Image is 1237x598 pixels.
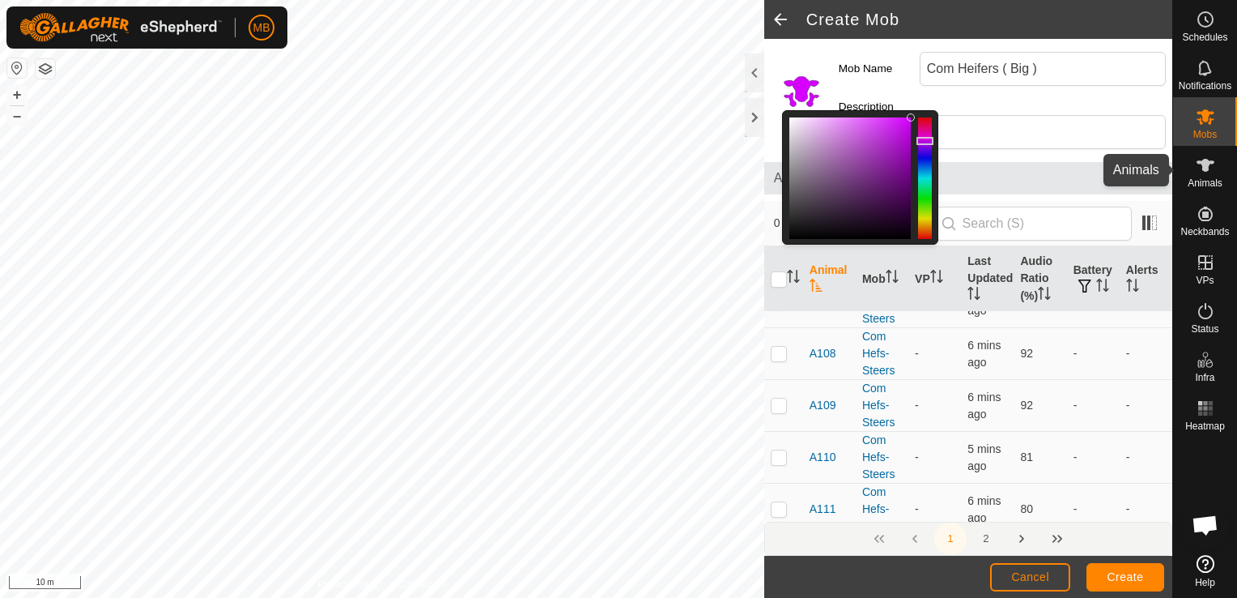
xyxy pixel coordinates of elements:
[1067,484,1120,536] td: -
[970,523,1002,555] button: 2
[1196,276,1214,285] span: VPs
[806,10,1172,29] h2: Create Mob
[7,106,27,126] button: –
[961,246,1014,312] th: Last Updated
[1191,324,1218,334] span: Status
[810,397,836,414] span: A109
[967,287,1001,317] span: 4 Sept 2025, 11:26 am
[1096,281,1109,294] p-sorticon: Activate to sort
[1179,81,1231,91] span: Notifications
[398,577,446,592] a: Contact Us
[915,451,919,463] app-display-virtual-paddock-transition: -
[810,501,836,518] span: A111
[839,99,920,115] label: Description
[1020,502,1033,515] span: 80
[1120,484,1172,536] td: -
[787,272,800,285] p-sorticon: Activate to sort
[1020,347,1033,360] span: 92
[1173,549,1237,594] a: Help
[936,207,1132,241] input: Search (S)
[810,281,823,294] p-sorticon: Activate to sort
[908,246,961,312] th: VP
[1020,451,1033,463] span: 81
[934,523,967,555] button: 1
[1188,178,1222,188] span: Animals
[19,13,222,42] img: Gallagher Logo
[1005,523,1038,555] button: Next Page
[1067,328,1120,380] td: -
[1180,227,1229,237] span: Neckbands
[774,215,936,232] span: 0 selected of 360
[862,380,902,431] div: Com Hefs-Steers
[1038,289,1051,302] p-sorticon: Activate to sort
[886,272,899,285] p-sorticon: Activate to sort
[1195,578,1215,587] span: Help
[774,169,1163,188] span: Animals
[1011,570,1049,583] span: Cancel
[1086,563,1164,592] button: Create
[1067,246,1120,312] th: Battery
[1120,246,1172,312] th: Alerts
[1067,432,1120,484] td: -
[1120,380,1172,432] td: -
[1195,373,1214,382] span: Infra
[253,19,270,36] span: MB
[967,391,1001,421] span: 4 Sept 2025, 11:26 am
[1107,570,1144,583] span: Create
[1020,399,1033,412] span: 92
[915,347,919,360] app-display-virtual-paddock-transition: -
[1181,501,1230,549] a: Open chat
[862,328,902,379] div: Com Hefs-Steers
[915,399,919,412] app-display-virtual-paddock-transition: -
[967,442,1001,472] span: 4 Sept 2025, 11:27 am
[1182,32,1227,42] span: Schedules
[967,289,980,302] p-sorticon: Activate to sort
[839,52,920,86] label: Mob Name
[967,494,1001,524] span: 4 Sept 2025, 11:26 am
[7,85,27,105] button: +
[1126,281,1139,294] p-sorticon: Activate to sort
[1041,523,1073,555] button: Last Page
[990,563,1070,592] button: Cancel
[318,577,379,592] a: Privacy Policy
[7,58,27,78] button: Reset Map
[967,339,1001,369] span: 4 Sept 2025, 11:26 am
[810,345,836,362] span: A108
[930,272,943,285] p-sorticon: Activate to sort
[1185,421,1225,431] span: Heatmap
[915,502,919,515] app-display-virtual-paddock-transition: -
[856,246,908,312] th: Mob
[1067,380,1120,432] td: -
[803,246,856,312] th: Animal
[1120,432,1172,484] td: -
[1193,130,1217,139] span: Mobs
[1120,328,1172,380] td: -
[862,484,902,535] div: Com Hefs-Steers
[862,432,902,483] div: Com Hefs-Steers
[1014,246,1066,312] th: Audio Ratio (%)
[36,59,55,79] button: Map Layers
[810,449,836,466] span: A110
